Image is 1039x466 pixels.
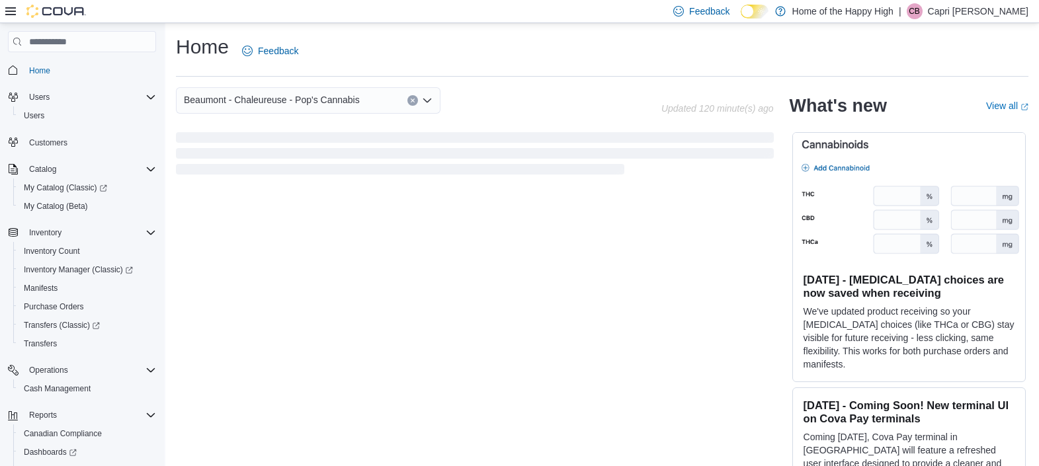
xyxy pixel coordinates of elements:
span: My Catalog (Beta) [19,198,156,214]
a: Transfers [19,336,62,352]
span: Users [29,92,50,102]
span: Purchase Orders [24,301,84,312]
button: Inventory Count [13,242,161,260]
button: Users [24,89,55,105]
button: Open list of options [422,95,433,106]
a: Inventory Count [19,243,85,259]
span: Loading [176,135,774,177]
span: Dashboards [24,447,77,457]
button: Clear input [407,95,418,106]
p: We've updated product receiving so your [MEDICAL_DATA] choices (like THCa or CBG) stay visible fo... [804,305,1015,371]
span: Beaumont - Chaleureuse - Pop's Cannabis [184,92,360,108]
a: Purchase Orders [19,299,89,315]
h3: [DATE] - Coming Soon! New terminal UI on Cova Pay terminals [804,399,1015,425]
span: Inventory Count [19,243,156,259]
span: Manifests [19,280,156,296]
a: Feedback [237,38,304,64]
button: Catalog [3,160,161,178]
span: Catalog [29,164,56,175]
span: Transfers (Classic) [19,317,156,333]
a: Customers [24,135,73,151]
button: Transfers [13,334,161,353]
button: Users [13,106,161,125]
span: Users [24,89,156,105]
p: | [899,3,901,19]
span: Cash Management [19,381,156,397]
a: Home [24,63,56,79]
a: My Catalog (Classic) [19,180,112,196]
span: Reports [29,410,57,420]
button: Reports [3,406,161,424]
span: Users [24,110,44,121]
span: Users [19,108,156,124]
span: Canadian Compliance [24,428,102,439]
button: Reports [24,407,62,423]
span: Inventory Manager (Classic) [24,264,133,275]
a: Manifests [19,280,63,296]
span: Transfers (Classic) [24,320,100,330]
a: Dashboards [13,443,161,461]
span: CB [909,3,920,19]
a: View allExternal link [986,100,1028,111]
p: Updated 120 minute(s) ago [661,103,774,114]
span: My Catalog (Beta) [24,201,88,212]
a: Inventory Manager (Classic) [13,260,161,279]
a: Inventory Manager (Classic) [19,262,138,278]
span: My Catalog (Classic) [24,182,107,193]
a: Dashboards [19,444,82,460]
span: Purchase Orders [19,299,156,315]
span: Customers [29,137,67,148]
div: Capri Browning [907,3,923,19]
span: Feedback [689,5,729,18]
span: Dashboards [19,444,156,460]
span: Inventory Manager (Classic) [19,262,156,278]
button: My Catalog (Beta) [13,197,161,215]
span: My Catalog (Classic) [19,180,156,196]
button: Purchase Orders [13,297,161,316]
span: Catalog [24,161,156,177]
span: Feedback [258,44,298,58]
span: Inventory Count [24,246,80,256]
button: Canadian Compliance [13,424,161,443]
span: Inventory [29,227,62,238]
span: Home [29,65,50,76]
button: Catalog [24,161,62,177]
button: Manifests [13,279,161,297]
span: Canadian Compliance [19,426,156,442]
button: Home [3,60,161,79]
button: Operations [3,361,161,379]
span: Customers [24,134,156,151]
h2: What's new [790,95,887,116]
span: Operations [29,365,68,375]
a: My Catalog (Classic) [13,178,161,197]
span: Transfers [24,338,57,349]
a: Canadian Compliance [19,426,107,442]
a: Transfers (Classic) [13,316,161,334]
span: Manifests [24,283,58,293]
h3: [DATE] - [MEDICAL_DATA] choices are now saved when receiving [804,273,1015,299]
span: Operations [24,362,156,378]
span: Cash Management [24,383,91,394]
button: Inventory [24,225,67,241]
button: Users [3,88,161,106]
button: Inventory [3,223,161,242]
button: Cash Management [13,379,161,398]
a: My Catalog (Beta) [19,198,93,214]
a: Users [19,108,50,124]
span: Home [24,61,156,78]
h1: Home [176,34,229,60]
span: Transfers [19,336,156,352]
a: Cash Management [19,381,96,397]
p: Capri [PERSON_NAME] [928,3,1028,19]
input: Dark Mode [741,5,769,19]
a: Transfers (Classic) [19,317,105,333]
button: Operations [24,362,73,378]
span: Reports [24,407,156,423]
img: Cova [26,5,86,18]
p: Home of the Happy High [792,3,894,19]
span: Inventory [24,225,156,241]
svg: External link [1020,103,1028,111]
button: Customers [3,133,161,152]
